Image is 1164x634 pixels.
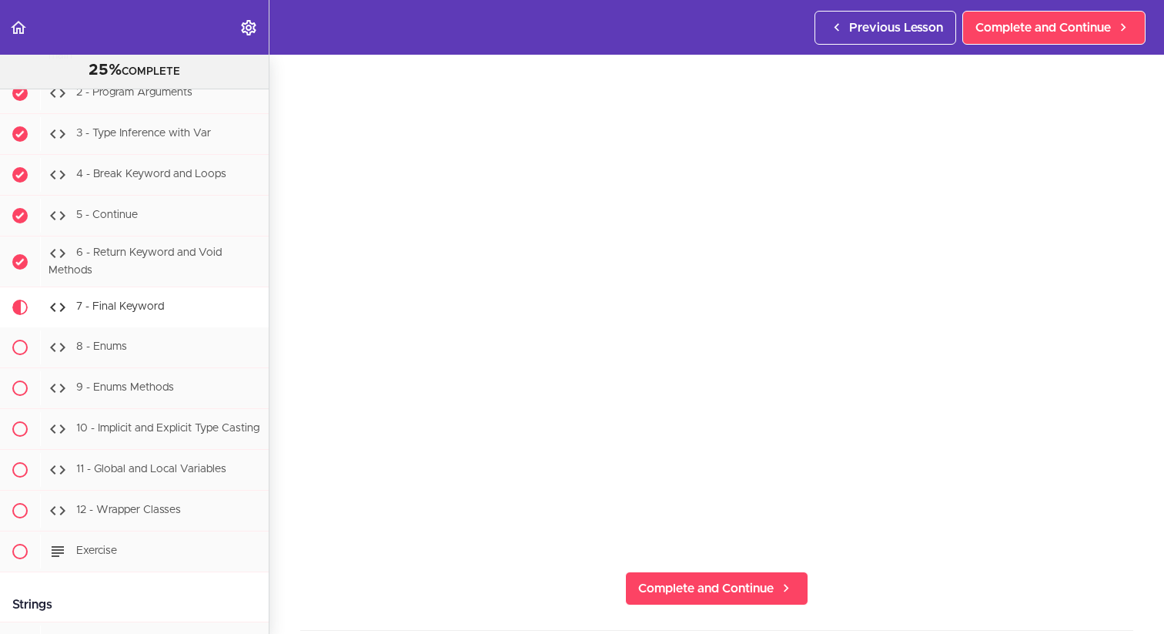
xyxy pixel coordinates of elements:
[76,128,211,139] span: 3 - Type Inference with Var
[76,424,259,434] span: 10 - Implicit and Explicit Type Casting
[89,62,122,78] span: 25%
[76,383,174,394] span: 9 - Enums Methods
[76,505,181,516] span: 12 - Wrapper Classes
[76,342,127,353] span: 8 - Enums
[48,247,222,276] span: 6 - Return Keyword and Void Methods
[814,11,956,45] a: Previous Lesson
[76,169,226,179] span: 4 - Break Keyword and Loops
[975,18,1111,37] span: Complete and Continue
[9,18,28,37] svg: Back to course curriculum
[76,546,117,557] span: Exercise
[76,302,164,313] span: 7 - Final Keyword
[962,11,1146,45] a: Complete and Continue
[19,61,249,81] div: COMPLETE
[76,465,226,475] span: 11 - Global and Local Variables
[76,210,138,220] span: 5 - Continue
[76,87,192,98] span: 2 - Program Arguments
[849,18,943,37] span: Previous Lesson
[638,579,774,598] span: Complete and Continue
[625,572,808,605] a: Complete and Continue
[239,18,258,37] svg: Settings Menu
